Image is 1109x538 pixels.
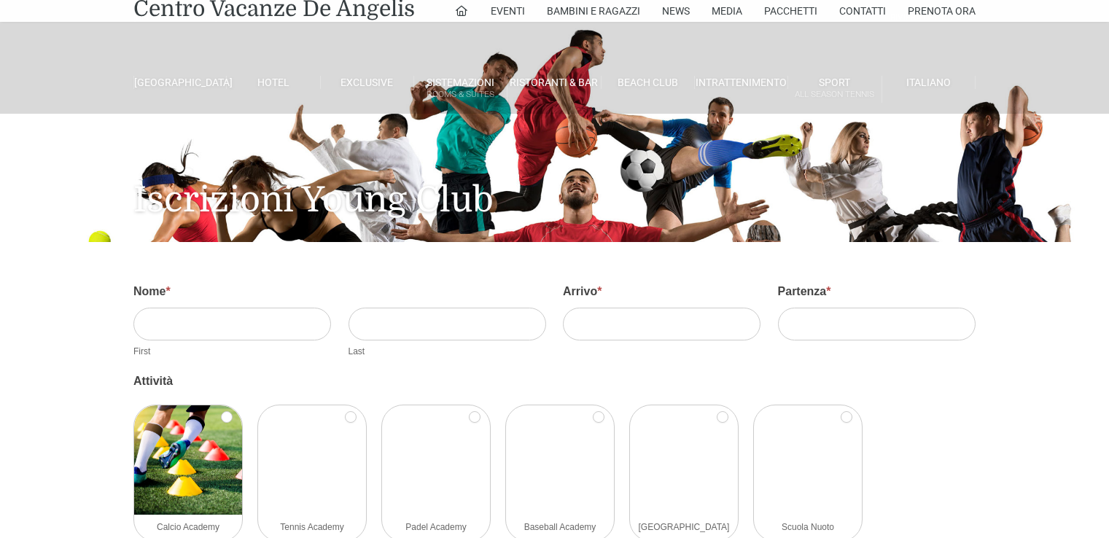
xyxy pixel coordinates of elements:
small: All Season Tennis [788,87,881,101]
a: Intrattenimento [695,76,788,89]
span: Padel Academy [405,522,466,532]
a: Exclusive [321,76,414,89]
span: Italiano [906,77,951,88]
a: SportAll Season Tennis [788,76,882,103]
img: Calcio Academy [134,405,242,515]
span: Scuola Nuoto [782,522,834,532]
label: Arrivo [563,283,760,308]
label: Partenza [778,283,976,308]
input: Calcio AcademyCalcio Academy [221,411,233,423]
h1: Iscrizioni Young Club [133,114,976,242]
span: Tennis Academy [280,522,343,532]
div: Attività [133,373,976,397]
input: Archery Academy[GEOGRAPHIC_DATA] [717,411,728,423]
input: Baseball AcademyBaseball Academy [593,411,604,423]
a: Ristoranti & Bar [507,76,601,89]
img: Scuola Nuoto [754,405,862,515]
span: [GEOGRAPHIC_DATA] [639,522,730,532]
span: Calcio Academy [157,522,219,532]
a: Beach Club [602,76,695,89]
img: Padel Academy [382,405,490,515]
input: Scuola NuotoScuola Nuoto [841,411,852,423]
div: First [133,345,331,358]
label: Nome [133,283,331,308]
div: Last [349,345,546,358]
a: SistemazioniRooms & Suites [414,76,507,103]
img: Tennis Academy [258,405,366,515]
a: [GEOGRAPHIC_DATA] [133,76,227,89]
a: Hotel [227,76,320,89]
small: Rooms & Suites [414,87,507,101]
input: Tennis AcademyTennis Academy [345,411,357,423]
img: Archery Academy [630,405,738,515]
a: Italiano [882,76,976,89]
img: Baseball Academy [506,405,614,515]
input: Padel AcademyPadel Academy [469,411,480,423]
span: Baseball Academy [524,522,596,532]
